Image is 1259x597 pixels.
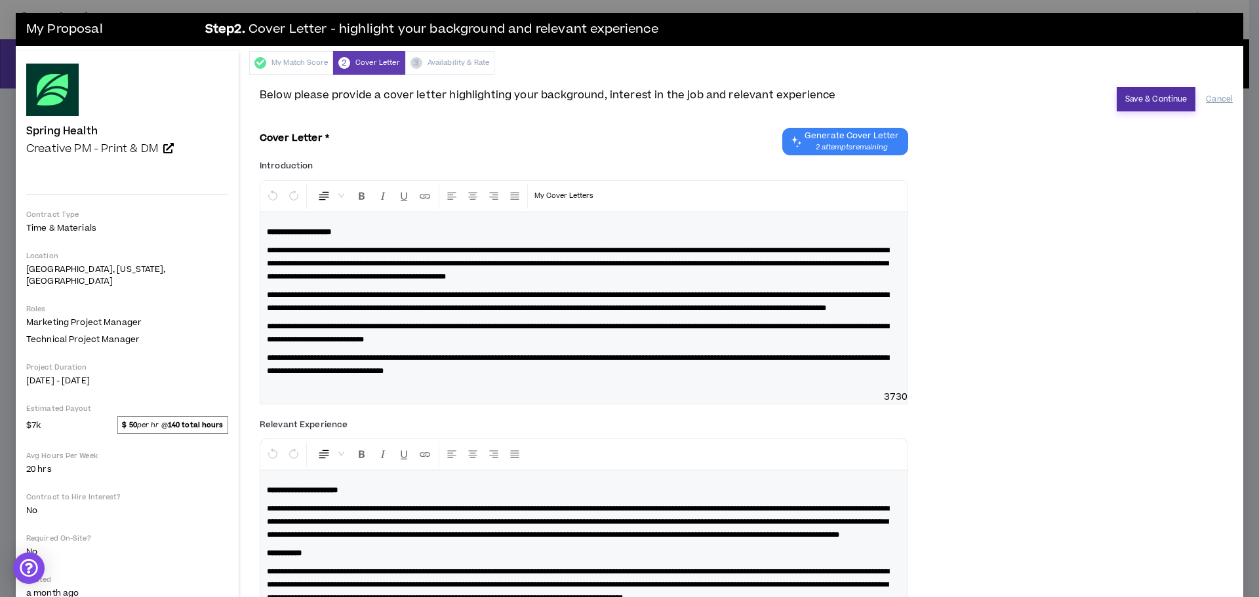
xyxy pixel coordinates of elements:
button: Center Align [463,442,483,467]
p: Time & Materials [26,222,228,234]
span: Marketing Project Manager [26,317,142,328]
button: Undo [263,442,283,467]
button: Redo [284,183,304,208]
b: Step 2 . [205,20,245,39]
p: Posted [26,575,228,585]
h3: Cover Letter * [260,133,329,144]
p: Project Duration [26,362,228,372]
button: Left Align [442,183,462,208]
button: Format Bold [352,442,372,467]
span: per hr @ [117,416,228,433]
p: Roles [26,304,228,314]
button: Template [530,183,597,208]
button: Format Italics [373,183,393,208]
p: Required On-Site? [26,533,228,543]
span: Technical Project Manager [26,334,140,345]
button: Chat GPT Cover Letter [782,128,908,155]
button: Format Underline [394,183,414,208]
p: Contract Type [26,210,228,220]
p: Location [26,251,228,261]
div: Open Intercom Messenger [13,552,45,584]
p: Estimated Payout [26,404,228,414]
button: Format Underline [394,442,414,467]
span: Generate Cover Letter [805,130,899,141]
button: Right Align [484,442,504,467]
button: Undo [263,183,283,208]
button: Justify Align [505,183,525,208]
p: No [26,546,228,558]
button: Redo [284,442,304,467]
strong: $ 50 [122,420,136,430]
span: Creative PM - Print & DM [26,141,158,157]
label: Relevant Experience [260,414,348,435]
button: Format Bold [352,183,372,208]
span: 2 attempts remaining [805,142,899,153]
p: Contract to Hire Interest? [26,492,228,502]
a: Creative PM - Print & DM [26,142,228,155]
button: Format Italics [373,442,393,467]
p: [DATE] - [DATE] [26,375,228,387]
button: Insert Link [415,183,435,208]
button: Left Align [442,442,462,467]
span: Below please provide a cover letter highlighting your background, interest in the job and relevan... [260,87,835,103]
button: Save & Continue [1117,87,1196,111]
span: Cover Letter - highlight your background and relevant experience [249,20,658,39]
p: No [26,505,228,516]
button: Center Align [463,183,483,208]
span: $7k [26,417,41,433]
strong: 140 total hours [168,420,224,430]
p: My Cover Letters [534,189,593,202]
span: 3730 [884,391,908,404]
label: Introduction [260,155,313,176]
div: My Match Score [249,51,333,75]
p: Avg Hours Per Week [26,451,228,461]
button: Insert Link [415,442,435,467]
button: Justify Align [505,442,525,467]
p: 20 hrs [26,463,228,475]
button: Cancel [1206,88,1233,111]
h4: Spring Health [26,125,98,137]
button: Right Align [484,183,504,208]
p: [GEOGRAPHIC_DATA], [US_STATE], [GEOGRAPHIC_DATA] [26,263,228,287]
h3: My Proposal [26,16,197,43]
